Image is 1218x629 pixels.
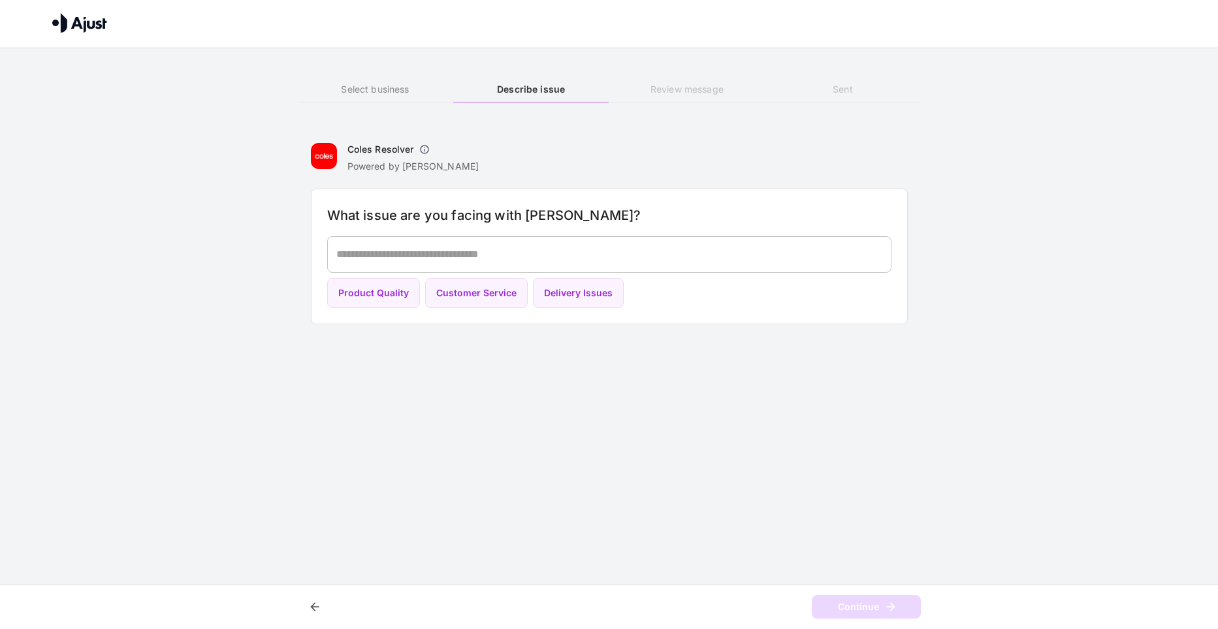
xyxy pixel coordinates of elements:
[52,13,107,33] img: Ajust
[327,205,891,226] h6: What issue are you facing with [PERSON_NAME]?
[609,82,765,97] h6: Review message
[327,278,420,309] button: Product Quality
[453,82,609,97] h6: Describe issue
[765,82,920,97] h6: Sent
[347,143,414,156] h6: Coles Resolver
[298,82,453,97] h6: Select business
[347,160,479,173] p: Powered by [PERSON_NAME]
[311,143,337,169] img: Coles
[533,278,624,309] button: Delivery Issues
[425,278,528,309] button: Customer Service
